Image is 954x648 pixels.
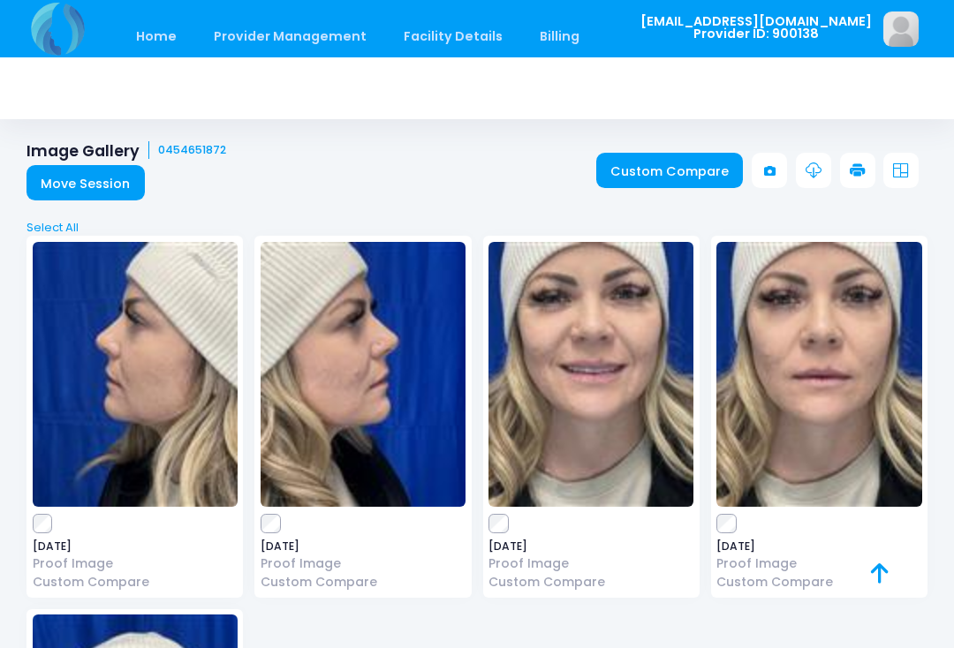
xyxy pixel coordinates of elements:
a: 0454651872 [158,142,226,157]
a: Custom Compare [596,153,744,188]
a: Facility Details [387,16,520,57]
a: Custom Compare [33,573,238,591]
span: [EMAIL_ADDRESS][DOMAIN_NAME] Provider ID: 900138 [640,15,872,41]
span: [DATE] [33,541,238,552]
span: [DATE] [716,541,921,552]
a: Proof Image [716,554,921,573]
a: Custom Compare [261,573,466,591]
span: [DATE] [488,541,693,552]
a: Custom Compare [488,573,693,591]
img: image [33,242,238,507]
a: Home [118,16,193,57]
a: Move Session [26,165,145,200]
a: Billing [523,16,597,57]
a: Proof Image [488,554,693,573]
a: Staff [600,16,668,57]
img: image [261,242,466,507]
a: Proof Image [33,554,238,573]
a: Proof Image [261,554,466,573]
h1: Image Gallery [26,141,226,160]
a: Provider Management [196,16,383,57]
a: Custom Compare [716,573,921,591]
span: [DATE] [261,541,466,552]
img: image [716,242,921,507]
img: image [883,11,919,47]
a: Select All [21,219,934,237]
img: image [488,242,693,507]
